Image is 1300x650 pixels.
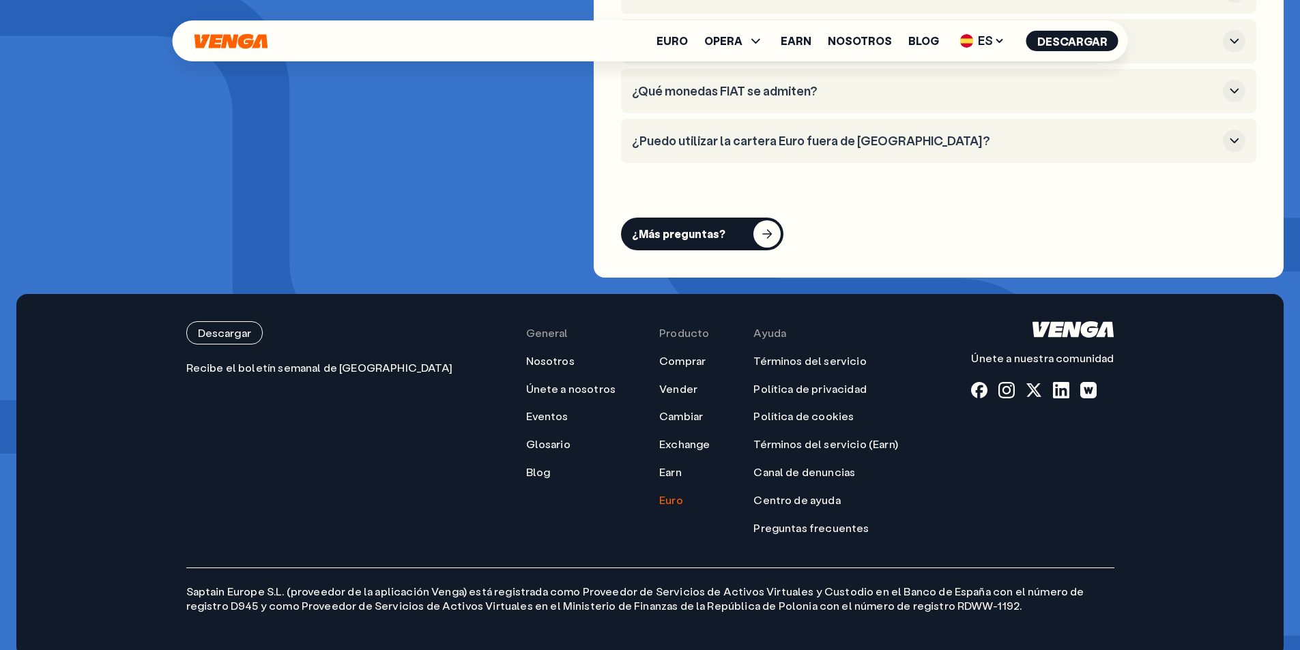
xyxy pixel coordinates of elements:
[659,354,706,368] a: Comprar
[186,321,263,344] button: Descargar
[753,382,867,396] a: Política de privacidad
[659,437,710,452] a: Exchange
[828,35,892,46] a: Nosotros
[998,382,1015,398] a: instagram
[621,218,783,250] button: ¿Más preguntas?
[526,326,568,340] span: General
[704,35,742,46] span: OPERA
[1032,321,1114,338] svg: Inicio
[753,465,855,479] a: Canal de denuncias
[908,35,939,46] a: Blog
[971,351,1114,366] p: Únete a nuestra comunidad
[186,567,1114,613] p: Saptain Europe S.L. (proveedor de la aplicación Venga) está registrada como Proveedor de Servicio...
[526,465,551,479] a: Blog
[526,437,570,452] a: Glosario
[1026,31,1118,51] button: Descargar
[659,409,703,424] a: Cambiar
[659,493,683,507] a: Euro
[659,326,709,340] span: Producto
[1026,382,1042,398] a: x
[632,84,1217,99] h3: ¿Qué monedas FIAT se admiten?
[753,354,866,368] a: Términos del servicio
[632,227,725,241] div: ¿Más preguntas?
[1080,382,1097,398] a: warpcast
[632,134,1217,149] h3: ¿Puedo utilizar la cartera Euro fuera de [GEOGRAPHIC_DATA]?
[632,130,1245,152] button: ¿Puedo utilizar la cartera Euro fuera de [GEOGRAPHIC_DATA]?
[193,33,270,49] svg: Inicio
[659,382,697,396] a: Vender
[753,437,897,452] a: Términos del servicio (Earn)
[704,33,764,49] span: OPERA
[186,361,452,375] p: Recibe el boletín semanal de [GEOGRAPHIC_DATA]
[753,521,869,535] a: Preguntas frecuentes
[526,409,568,424] a: Eventos
[526,382,616,396] a: Únete a nosotros
[1053,382,1069,398] a: linkedin
[960,34,974,48] img: flag-es
[656,35,688,46] a: Euro
[971,382,987,398] a: fb
[659,465,682,479] a: Earn
[632,80,1245,102] button: ¿Qué monedas FIAT se admiten?
[753,326,786,340] span: Ayuda
[526,354,575,368] a: Nosotros
[781,35,811,46] a: Earn
[753,493,840,507] a: Centro de ayuda
[753,409,854,424] a: Política de cookies
[955,30,1010,52] span: ES
[186,321,452,344] a: Descargar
